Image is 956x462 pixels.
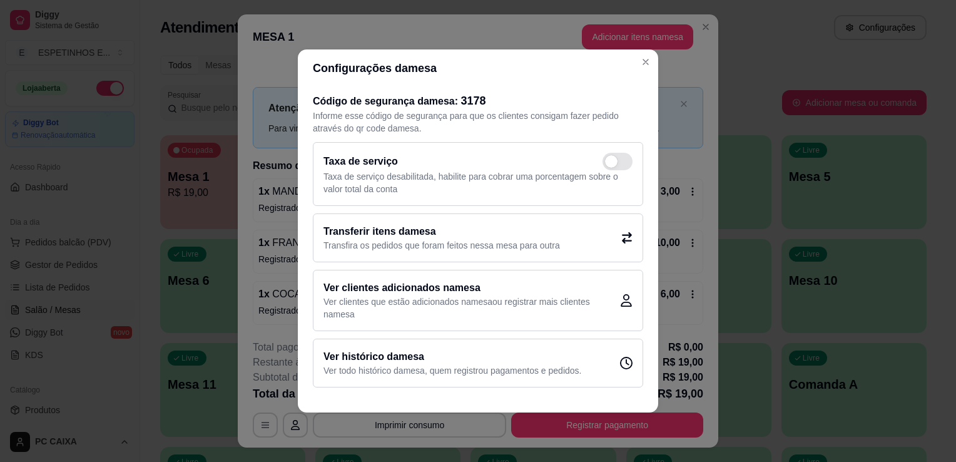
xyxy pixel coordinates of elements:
h2: Taxa de serviço [323,154,398,169]
h2: Ver histórico da mesa [323,349,581,364]
p: Ver clientes que estão adicionados na mesa ou registrar mais clientes na mesa [323,295,620,321]
button: Close [636,52,656,72]
h2: Transferir itens da mesa [323,224,560,239]
p: Ver todo histórico da mesa , quem registrou pagamentos e pedidos. [323,364,581,377]
p: Informe esse código de segurança para que os clientes consigam fazer pedido através do qr code da... [313,110,643,135]
p: Taxa de serviço desabilitada, habilite para cobrar uma porcentagem sobre o valor total da conta [323,170,633,195]
p: Transfira os pedidos que foram feitos nessa mesa para outra [323,239,560,252]
h2: Ver clientes adicionados na mesa [323,280,620,295]
header: Configurações da mesa [298,49,658,87]
span: 3178 [461,95,486,107]
h2: Código de segurança da mesa : [313,92,643,110]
